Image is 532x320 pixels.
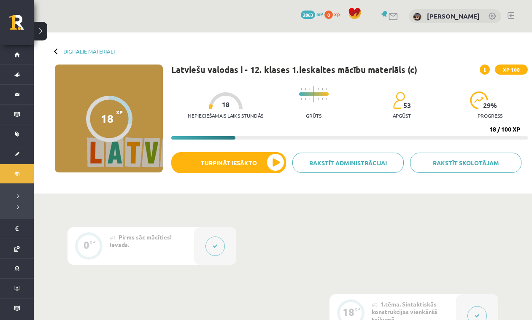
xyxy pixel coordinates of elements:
[495,65,528,75] span: XP 100
[478,113,502,118] p: progress
[326,88,327,90] img: icon-short-line-57e1e144782c952c97e751825c79c345078a6d821885a25fce030b3d8c18986b.svg
[63,48,115,54] a: Digitālie materiāli
[324,11,333,19] span: 0
[84,241,89,249] div: 0
[222,101,230,108] span: 18
[372,301,378,308] span: #2
[403,102,411,109] span: 53
[322,88,323,90] img: icon-short-line-57e1e144782c952c97e751825c79c345078a6d821885a25fce030b3d8c18986b.svg
[326,98,327,100] img: icon-short-line-57e1e144782c952c97e751825c79c345078a6d821885a25fce030b3d8c18986b.svg
[301,11,323,17] a: 2863 mP
[305,98,306,100] img: icon-short-line-57e1e144782c952c97e751825c79c345078a6d821885a25fce030b3d8c18986b.svg
[301,11,315,19] span: 2863
[9,15,34,36] a: Rīgas 1. Tālmācības vidusskola
[188,113,263,118] p: Nepieciešamais laiks stundās
[101,112,113,125] div: 18
[393,113,411,118] p: apgūst
[427,12,480,20] a: [PERSON_NAME]
[313,86,314,102] img: icon-long-line-d9ea69661e0d244f92f715978eff75569469978d946b2353a9bb055b3ed8787d.svg
[292,153,404,173] a: Rakstīt administrācijai
[413,13,421,21] img: Nadežda Ambraževiča
[483,102,497,109] span: 29 %
[110,233,172,248] span: Pirms sāc mācīties! Ievads.
[89,240,95,245] div: XP
[322,98,323,100] img: icon-short-line-57e1e144782c952c97e751825c79c345078a6d821885a25fce030b3d8c18986b.svg
[354,307,360,312] div: XP
[305,88,306,90] img: icon-short-line-57e1e144782c952c97e751825c79c345078a6d821885a25fce030b3d8c18986b.svg
[324,11,344,17] a: 0 xp
[316,11,323,17] span: mP
[334,11,340,17] span: xp
[309,88,310,90] img: icon-short-line-57e1e144782c952c97e751825c79c345078a6d821885a25fce030b3d8c18986b.svg
[171,152,286,173] button: Turpināt iesākto
[343,308,354,316] div: 18
[306,113,321,118] p: Grūts
[410,153,521,173] a: Rakstīt skolotājam
[470,91,488,109] img: icon-progress-161ccf0a02000e728c5f80fcf4c31c7af3da0e1684b2b1d7c360e028c24a22f1.svg
[171,65,417,75] h1: Latviešu valodas i - 12. klases 1.ieskaites mācību materiāls (c)
[393,91,405,109] img: students-c634bb4e5e11cddfef0936a35e636f08e4e9abd3cc4e673bd6f9a4125e45ecb1.svg
[116,109,123,115] span: XP
[309,98,310,100] img: icon-short-line-57e1e144782c952c97e751825c79c345078a6d821885a25fce030b3d8c18986b.svg
[110,234,116,241] span: #1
